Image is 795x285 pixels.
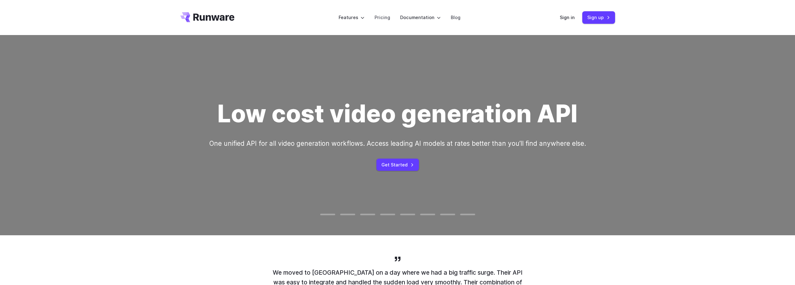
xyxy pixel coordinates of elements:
[180,12,235,22] a: Go to /
[217,99,578,128] h1: Low cost video generation API
[376,159,419,171] a: Get Started
[375,14,390,21] a: Pricing
[339,14,365,21] label: Features
[582,11,615,23] a: Sign up
[209,138,586,149] p: One unified API for all video generation workflows. Access leading AI models at rates better than...
[451,14,460,21] a: Blog
[560,14,575,21] a: Sign in
[400,14,441,21] label: Documentation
